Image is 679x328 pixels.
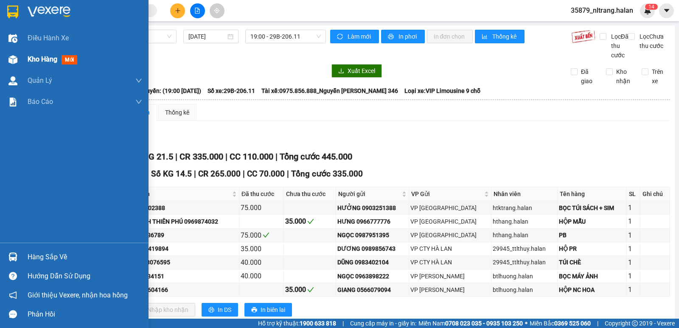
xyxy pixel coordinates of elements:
button: downloadXuất Excel [331,64,382,78]
span: Tổng cước 445.000 [280,151,352,162]
span: Quản Lý [28,75,52,86]
img: warehouse-icon [8,34,17,43]
div: 1 [628,244,639,254]
span: printer [208,307,214,314]
th: Tên hàng [558,187,627,201]
div: VP [GEOGRAPHIC_DATA] [410,203,489,213]
span: Điều hành xe [28,33,69,43]
div: HỘP MẪU [559,217,625,226]
div: 1 [628,202,639,213]
span: check [307,286,314,293]
th: SL [627,187,640,201]
span: plus [175,8,181,14]
span: Hỗ trợ kỹ thuật: [258,319,336,328]
div: VP CTY HÀ LAN [410,244,489,253]
div: 75.000 [241,230,282,241]
span: In DS [218,305,231,314]
div: 29945_ttlthuy.halan [493,258,556,267]
span: | [147,169,149,179]
span: | [225,151,227,162]
span: VP Gửi [411,189,482,199]
span: down [135,77,142,84]
span: Người gửi [338,189,400,199]
span: caret-down [663,7,671,14]
strong: 1900 633 818 [300,320,336,327]
button: syncLàm mới [330,30,379,43]
span: CC 70.000 [247,169,285,179]
span: ⚪️ [525,322,527,325]
div: KATRI 0967419894 [117,244,238,253]
strong: 0708 023 035 - 0935 103 250 [445,320,523,327]
span: Người nhận [118,189,230,199]
div: VP CTY HÀ LAN [410,258,489,267]
div: 1 [628,216,639,227]
span: Tổng cước 335.000 [291,169,363,179]
div: HƯNG 0966777776 [337,217,407,226]
button: printerIn DS [202,303,238,317]
td: VP Bắc Sơn [409,201,491,215]
div: phát 0943634151 [117,272,238,281]
div: VP [PERSON_NAME] [410,285,489,294]
div: btlhuong.halan [493,285,556,294]
span: Kho hàng [28,55,57,63]
span: Thống kê [492,32,518,41]
div: NGỌC 0963898222 [337,272,407,281]
button: aim [210,3,224,18]
span: notification [9,291,17,299]
span: down [135,98,142,105]
button: file-add [190,3,205,18]
span: Kho nhận [613,67,635,86]
span: CR 265.000 [198,169,241,179]
td: VP CTY HÀ LAN [409,242,491,256]
span: Số KG 14.5 [151,169,192,179]
button: caret-down [659,3,674,18]
th: Ghi chú [640,187,670,201]
th: Đã thu cước [239,187,284,201]
span: | [175,151,177,162]
td: VP Hoàng Văn Thụ [409,283,491,297]
div: BỌC TÚI SÁCH + SIM [559,203,625,213]
span: | [597,319,598,328]
span: | [194,169,196,179]
div: TÙNG 0913604166 [117,285,238,294]
span: In biên lai [261,305,285,314]
span: Miền Bắc [530,319,591,328]
div: 40.000 [241,257,282,268]
img: warehouse-icon [8,252,17,261]
button: plus [170,3,185,18]
input: 11/09/2025 [188,32,226,41]
div: HỘ PR [559,244,625,253]
button: printerIn phơi [381,30,425,43]
span: Tài xế: 0975.856.888_Nguyễn [PERSON_NAME] 346 [261,86,398,95]
span: Loại xe: VIP Limousine 9 chỗ [404,86,480,95]
img: icon-new-feature [644,7,651,14]
div: TÂM 0366336789 [117,230,238,240]
span: Số xe: 29B-206.11 [208,86,255,95]
span: Giới thiệu Vexere, nhận hoa hồng [28,290,128,300]
div: Thống kê [165,108,189,117]
strong: 0369 525 060 [554,320,591,327]
div: THỊNH 0913076595 [117,258,238,267]
span: 35879_nltrang.halan [564,5,640,16]
td: VP Bắc Sơn [409,229,491,242]
span: check [263,232,269,238]
button: In đơn chọn [427,30,473,43]
div: hthang.halan [493,217,556,226]
div: 29945_ttlthuy.halan [493,244,556,253]
span: printer [388,34,395,40]
img: 9k= [571,30,595,43]
div: htktrang.halan [493,203,556,213]
td: VP CTY HÀ LAN [409,256,491,269]
div: TIẾN 0845002388 [117,203,238,213]
th: Chưa thu cước [284,187,336,201]
td: VP Bắc Sơn [409,215,491,228]
span: CR 335.000 [180,151,223,162]
span: | [342,319,344,328]
th: Nhân viên [491,187,558,201]
span: file-add [194,8,200,14]
img: warehouse-icon [8,55,17,64]
div: 35.000 [241,244,282,254]
div: hthang.halan [493,230,556,240]
span: Số KG 21.5 [131,151,173,162]
div: HOÀNG ANH THIÊN PHÚ 0969874032 [117,217,238,226]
